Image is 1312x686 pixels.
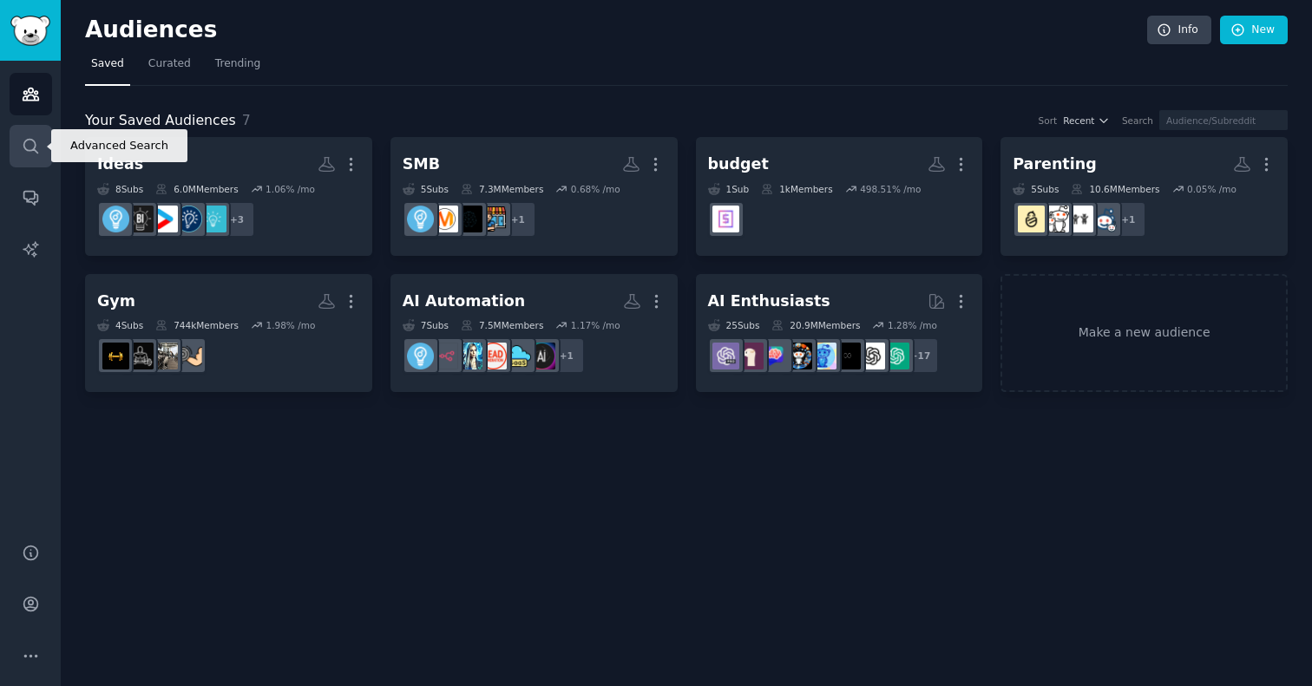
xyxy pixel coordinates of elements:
a: AI Enthusiasts25Subs20.9MMembers1.28% /mo+17ChatGPTOpenAIArtificialInteligenceartificialaiArtChat... [696,274,983,393]
img: SmallBusinessOwners [480,206,507,232]
a: Saved [85,50,130,86]
img: aiArt [785,343,812,369]
a: Gym4Subs744kMembers1.98% /mogymadviceGymhelpworkoutsworkout [85,274,372,393]
a: Parenting5Subs10.6MMembers0.05% /mo+1ParentstoddlersdadditParenting [1000,137,1288,256]
span: Curated [148,56,191,72]
img: Business_Ideas [127,206,154,232]
div: 7.5M Members [461,319,543,331]
img: Gymhelp [151,343,178,369]
div: 1.28 % /mo [888,319,937,331]
img: gymadvice [175,343,202,369]
div: Parenting [1013,154,1096,175]
div: 7 Sub s [403,319,449,331]
img: ChatGPTPro [712,343,739,369]
div: AI Enthusiasts [708,291,830,312]
a: Ideas8Subs6.0MMembers1.06% /mo+3BusinessideasEntrepreneurshipstartupBusiness_IdeasEntrepreneur [85,137,372,256]
img: LeadGeneration [480,343,507,369]
img: AiAutomations [528,343,555,369]
div: 1.06 % /mo [266,183,315,195]
div: 5 Sub s [1013,183,1059,195]
img: Parenting [1018,206,1045,232]
img: micro_saas [504,343,531,369]
button: Recent [1063,114,1110,127]
img: artificial [810,343,836,369]
a: Trending [209,50,266,86]
div: 498.51 % /mo [860,183,921,195]
div: 744k Members [155,319,239,331]
span: 7 [242,112,251,128]
div: + 1 [1110,201,1146,238]
div: 10.6M Members [1071,183,1159,195]
div: 8 Sub s [97,183,143,195]
div: Search [1122,114,1153,127]
img: daddit [1042,206,1069,232]
a: Curated [142,50,197,86]
div: 1.17 % /mo [571,319,620,331]
span: Recent [1063,114,1094,127]
span: Trending [215,56,260,72]
a: New [1220,16,1288,45]
div: Gym [97,291,135,312]
div: + 1 [500,201,536,238]
span: Your Saved Audiences [85,110,236,132]
div: 7.3M Members [461,183,543,195]
div: 1.98 % /mo [266,319,315,331]
img: AwesomeBudgeting [712,206,739,232]
img: AskMarketing [431,206,458,232]
div: Sort [1039,114,1058,127]
div: 25 Sub s [708,319,760,331]
img: Parents [1091,206,1118,232]
div: + 3 [219,201,255,238]
img: workouts [127,343,154,369]
div: 1 Sub [708,183,750,195]
a: SMB5Subs7.3MMembers0.68% /mo+1SmallBusinessOwnersAiForSmallBusinessAskMarketingEntrepreneur [390,137,678,256]
img: Businessideas [200,206,226,232]
div: 6.0M Members [155,183,238,195]
img: workout [102,343,129,369]
div: AI Automation [403,291,525,312]
img: Entrepreneur [102,206,129,232]
input: Audience/Subreddit [1159,110,1288,130]
div: + 17 [902,337,939,374]
a: budget1Sub1kMembers498.51% /moAwesomeBudgeting [696,137,983,256]
img: Entrepreneur [407,343,434,369]
div: 1k Members [761,183,832,195]
img: startup [151,206,178,232]
span: Saved [91,56,124,72]
img: GummySearch logo [10,16,50,46]
a: AI Automation7Subs7.5MMembers1.17% /mo+1AiAutomationsmicro_saasLeadGenerationautomationn8nEntrepr... [390,274,678,393]
img: toddlers [1066,206,1093,232]
div: 4 Sub s [97,319,143,331]
div: SMB [403,154,440,175]
a: Info [1147,16,1211,45]
img: Entrepreneurship [175,206,202,232]
div: + 1 [548,337,585,374]
img: LocalLLaMA [737,343,764,369]
img: ArtificialInteligence [834,343,861,369]
img: ChatGPTPromptGenius [761,343,788,369]
div: 20.9M Members [771,319,860,331]
img: ChatGPT [882,343,909,369]
div: 0.05 % /mo [1187,183,1237,195]
div: 5 Sub s [403,183,449,195]
img: Entrepreneur [407,206,434,232]
img: OpenAI [858,343,885,369]
div: 0.68 % /mo [571,183,620,195]
div: Ideas [97,154,143,175]
a: Make a new audience [1000,274,1288,393]
img: automation [456,343,482,369]
h2: Audiences [85,16,1147,44]
img: n8n [431,343,458,369]
img: AiForSmallBusiness [456,206,482,232]
div: budget [708,154,769,175]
